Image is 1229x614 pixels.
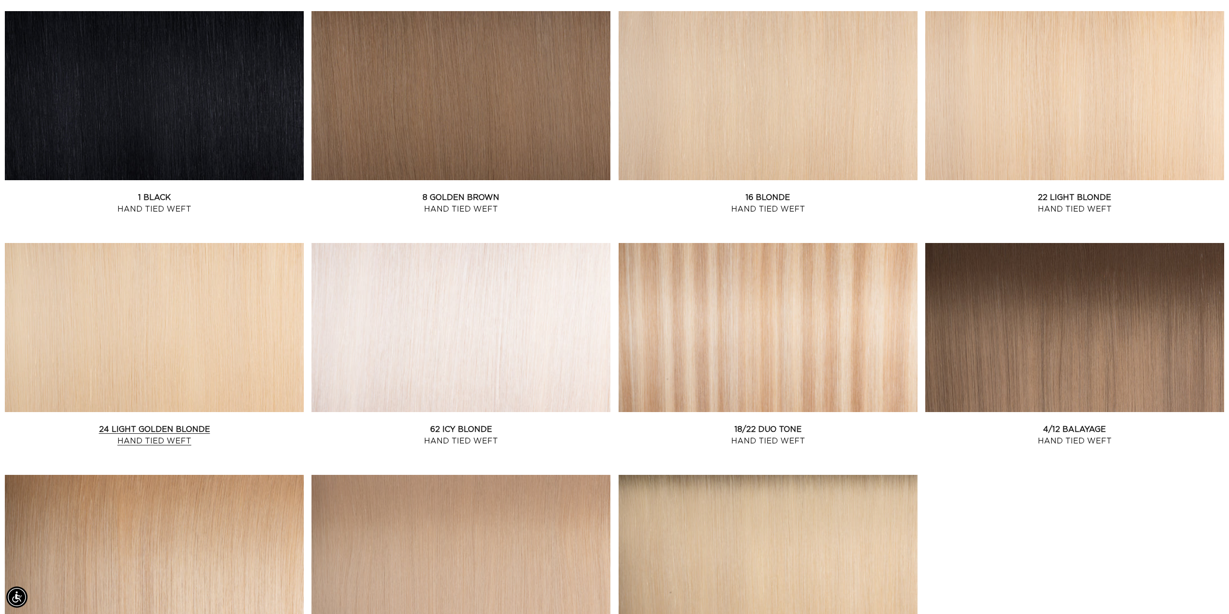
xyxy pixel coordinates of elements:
[619,424,918,447] a: 18/22 Duo Tone Hand Tied Weft
[925,192,1224,215] a: 22 Light Blonde Hand Tied Weft
[5,424,304,447] a: 24 Light Golden Blonde Hand Tied Weft
[6,586,28,608] div: Accessibility Menu
[5,192,304,215] a: 1 Black Hand Tied Weft
[925,424,1224,447] a: 4/12 Balayage Hand Tied Weft
[619,192,918,215] a: 16 Blonde Hand Tied Weft
[311,192,610,215] a: 8 Golden Brown Hand Tied Weft
[311,424,610,447] a: 62 Icy Blonde Hand Tied Weft
[1181,568,1229,614] iframe: Chat Widget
